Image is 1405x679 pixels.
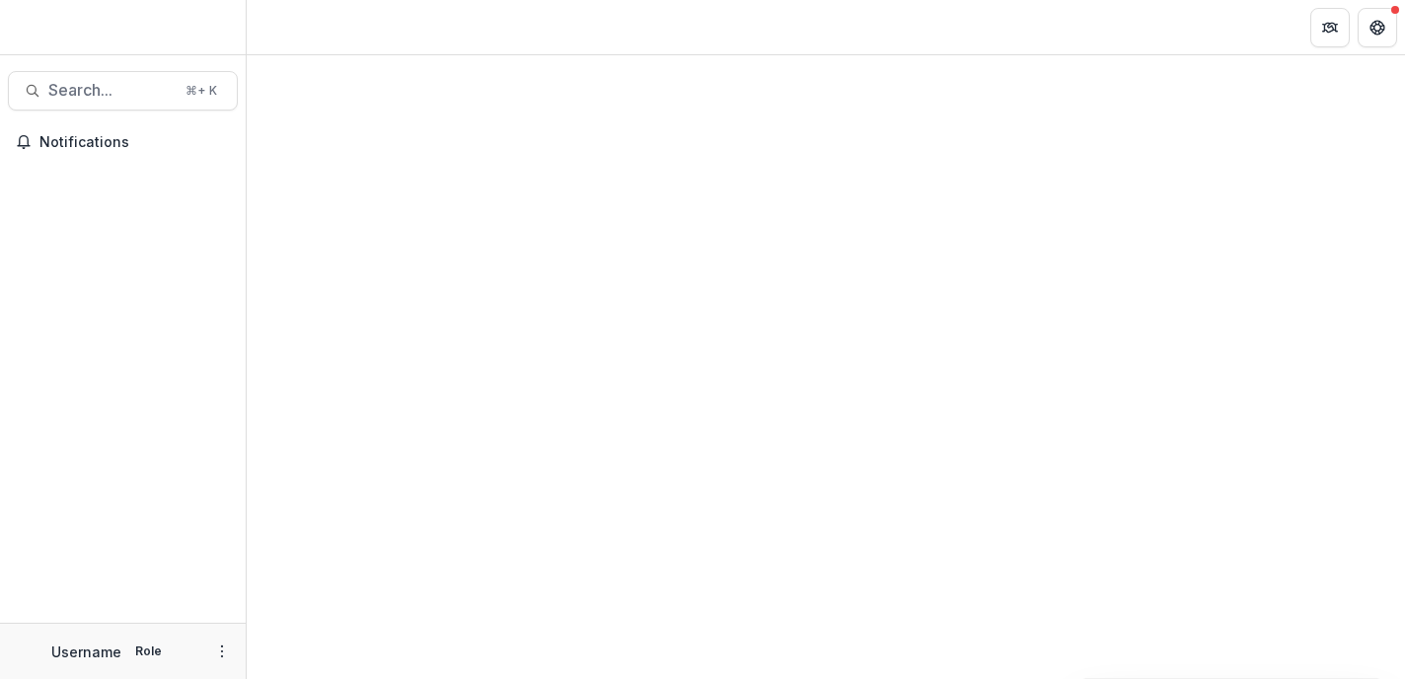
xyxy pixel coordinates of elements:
[210,640,234,663] button: More
[8,126,238,158] button: Notifications
[39,134,230,151] span: Notifications
[51,641,121,662] p: Username
[129,642,168,660] p: Role
[8,71,238,111] button: Search...
[1310,8,1350,47] button: Partners
[1358,8,1397,47] button: Get Help
[182,80,221,102] div: ⌘ + K
[48,81,174,100] span: Search...
[255,13,338,41] nav: breadcrumb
